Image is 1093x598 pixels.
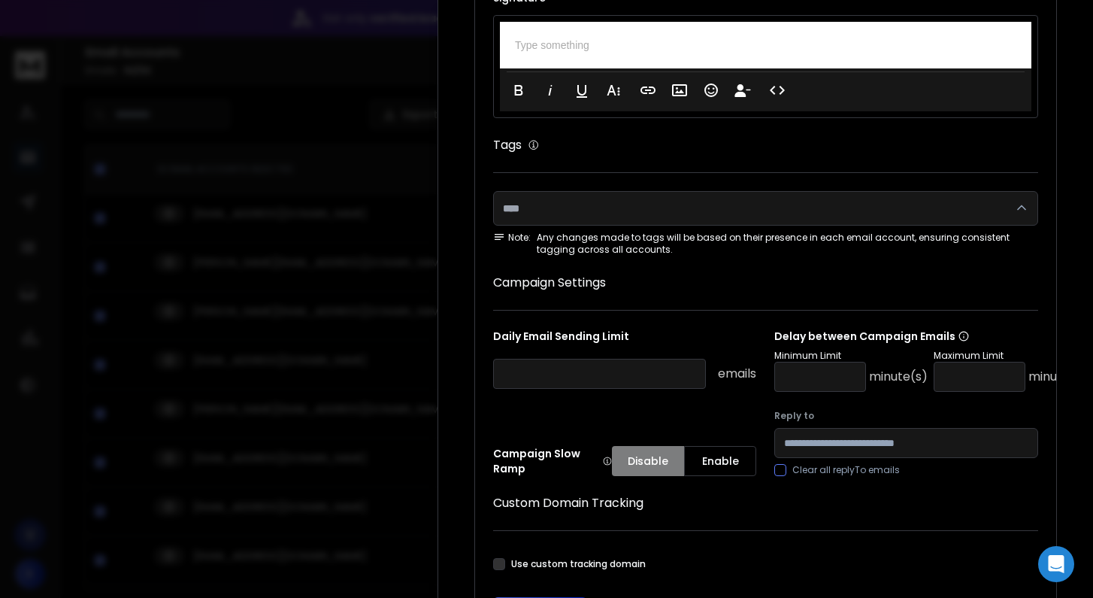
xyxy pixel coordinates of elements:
[792,464,900,476] label: Clear all replyTo emails
[869,368,928,386] p: minute(s)
[504,75,533,105] button: Bold (⌘B)
[493,136,522,154] h1: Tags
[684,446,756,476] button: Enable
[612,446,684,476] button: Disable
[511,558,646,570] label: Use custom tracking domain
[774,410,1038,422] label: Reply to
[536,75,565,105] button: Italic (⌘I)
[493,274,1038,292] h1: Campaign Settings
[493,446,613,476] p: Campaign Slow Ramp
[634,75,662,105] button: Insert Link (⌘K)
[697,75,725,105] button: Emoticons
[728,75,757,105] button: Insert Unsubscribe Link
[934,350,1087,362] p: Maximum Limit
[718,365,756,383] p: emails
[493,494,1038,512] h1: Custom Domain Tracking
[568,75,596,105] button: Underline (⌘U)
[1038,546,1074,582] div: Open Intercom Messenger
[493,232,531,244] span: Note:
[665,75,694,105] button: Insert Image (⌘P)
[599,75,628,105] button: More Text
[493,232,1038,256] div: Any changes made to tags will be based on their presence in each email account, ensuring consiste...
[763,75,792,105] button: Code View
[774,329,1087,344] p: Delay between Campaign Emails
[774,350,928,362] p: Minimum Limit
[493,329,757,350] p: Daily Email Sending Limit
[1028,368,1087,386] p: minute(s)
